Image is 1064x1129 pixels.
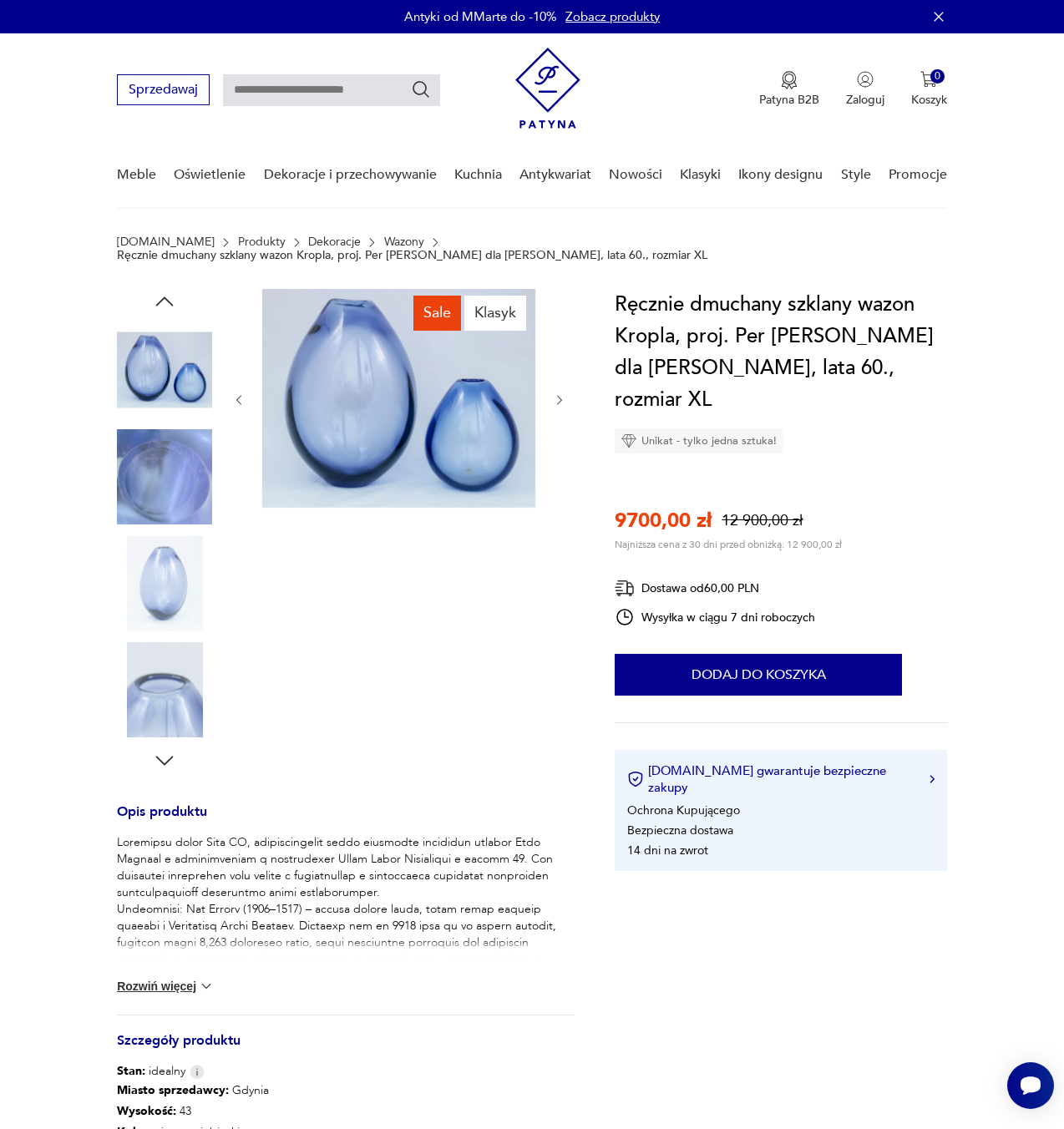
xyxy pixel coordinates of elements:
[1007,1062,1054,1109] iframe: Smartsupp widget button
[627,771,644,787] img: Ikona certyfikatu
[262,289,535,508] img: Zdjęcie produktu Ręcznie dmuchany szklany wazon Kropla, proj. Per Lütken dla Holmegaard, lata 60....
[117,978,214,995] button: Rozwiń więcej
[190,1065,205,1079] img: Info icon
[174,143,246,207] a: Oświetlenie
[781,71,798,89] img: Ikona medalu
[759,71,819,108] a: Ikona medaluPatyna B2B
[846,92,884,108] p: Zaloguj
[930,775,935,783] img: Ikona strzałki w prawo
[117,1063,185,1080] span: idealny
[627,802,740,818] li: Ochrona Kupującego
[464,296,526,331] div: Klasyk
[519,143,591,207] a: Antykwariat
[404,8,557,25] p: Antyki od MMarte do -10%
[627,823,733,838] li: Bezpieczna dostawa
[384,235,424,249] a: Wazony
[759,92,819,108] p: Patyna B2B
[841,143,871,207] a: Style
[454,143,502,207] a: Kuchnia
[621,433,636,448] img: Ikona diamentu
[609,143,662,207] a: Nowości
[117,143,156,207] a: Meble
[117,535,212,630] img: Zdjęcie produktu Ręcznie dmuchany szklany wazon Kropla, proj. Per Lütken dla Holmegaard, lata 60....
[308,235,361,249] a: Dekoracje
[615,428,783,453] div: Unikat - tylko jedna sztuka!
[615,578,815,599] div: Dostawa od 60,00 PLN
[117,1035,575,1063] h3: Szczegóły produktu
[117,1063,145,1079] b: Stan:
[911,71,947,108] button: 0Koszyk
[615,289,947,416] h1: Ręcznie dmuchany szklany wazon Kropla, proj. Per [PERSON_NAME] dla [PERSON_NAME], lata 60., rozmi...
[117,74,210,105] button: Sprzedawaj
[680,143,721,207] a: Klasyki
[117,1101,486,1121] p: 43
[615,507,712,534] p: 9700,00 zł
[198,978,215,995] img: chevron down
[759,71,819,108] button: Patyna B2B
[615,654,902,696] button: Dodaj do koszyka
[565,8,660,25] a: Zobacz produkty
[117,807,575,834] h3: Opis produktu
[117,642,212,737] img: Zdjęcie produktu Ręcznie dmuchany szklany wazon Kropla, proj. Per Lütken dla Holmegaard, lata 60....
[117,85,210,97] a: Sprzedawaj
[238,235,286,249] a: Produkty
[515,48,580,129] img: Patyna - sklep z meblami i dekoracjami vintage
[264,143,437,207] a: Dekoracje i przechowywanie
[413,296,461,331] div: Sale
[117,249,707,262] p: Ręcznie dmuchany szklany wazon Kropla, proj. Per [PERSON_NAME] dla [PERSON_NAME], lata 60., rozmi...
[627,843,708,858] li: 14 dni na zwrot
[411,79,431,99] button: Szukaj
[738,143,823,207] a: Ikony designu
[615,607,815,627] div: Wysyłka w ciągu 7 dni roboczych
[615,578,635,599] img: Ikona dostawy
[722,510,803,531] p: 12 900,00 zł
[117,1080,486,1101] p: Gdynia
[117,1082,229,1098] b: Miasto sprzedawcy :
[117,1103,176,1119] b: Wysokość :
[117,235,215,249] a: [DOMAIN_NAME]
[615,538,842,551] p: Najniższa cena z 30 dni przed obniżką: 12 900,00 zł
[117,429,212,524] img: Zdjęcie produktu Ręcznie dmuchany szklany wazon Kropla, proj. Per Lütken dla Holmegaard, lata 60....
[911,92,947,108] p: Koszyk
[117,322,212,418] img: Zdjęcie produktu Ręcznie dmuchany szklany wazon Kropla, proj. Per Lütken dla Holmegaard, lata 60....
[857,71,874,88] img: Ikonka użytkownika
[889,143,947,207] a: Promocje
[920,71,937,88] img: Ikona koszyka
[627,762,935,796] button: [DOMAIN_NAME] gwarantuje bezpieczne zakupy
[846,71,884,108] button: Zaloguj
[930,69,945,84] div: 0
